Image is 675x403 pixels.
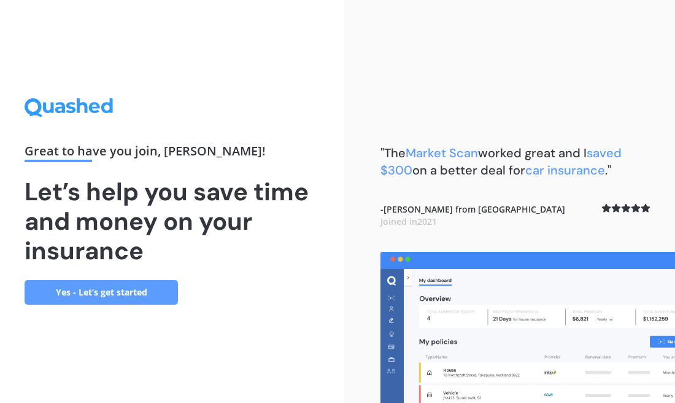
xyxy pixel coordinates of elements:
div: Great to have you join , [PERSON_NAME] ! [25,145,319,162]
a: Yes - Let’s get started [25,280,178,305]
b: - [PERSON_NAME] from [GEOGRAPHIC_DATA] [380,203,565,227]
h1: Let’s help you save time and money on your insurance [25,177,319,265]
b: "The worked great and I on a better deal for ." [380,145,622,178]
img: dashboard.webp [380,252,675,403]
span: Market Scan [406,145,478,161]
span: car insurance [525,162,605,178]
span: Joined in 2021 [380,216,437,227]
span: saved $300 [380,145,622,178]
